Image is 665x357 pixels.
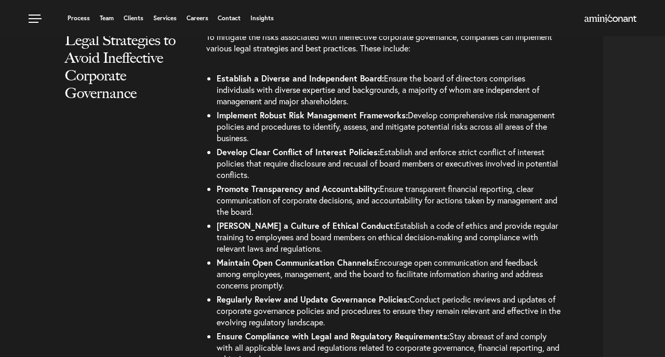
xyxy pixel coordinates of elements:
[217,220,395,231] b: [PERSON_NAME] a Culture of Ethical Conduct:
[124,15,143,21] a: Clients
[217,73,539,106] span: Ensure the board of directors comprises individuals with diverse expertise and backgrounds, a maj...
[217,146,380,157] b: Develop Clear Conflict of Interest Policies:
[217,146,558,180] span: Establish and enforce strict conflict of interest policies that require disclosure and recusal of...
[217,183,557,217] span: Ensure transparent financial reporting, clear communication of corporate decisions, and accountab...
[100,15,114,21] a: Team
[217,257,375,268] b: Maintain Open Communication Channels:
[250,15,274,21] a: Insights
[217,294,409,305] b: Regularly Review and Update Governance Policies:
[217,294,561,327] span: Conduct periodic reviews and updates of corporate governance policies and procedures to ensure th...
[218,15,241,21] a: Contact
[217,73,384,84] b: Establish a Diverse and Independent Board:
[68,15,90,21] a: Process
[153,15,177,21] a: Services
[217,220,558,254] span: Establish a code of ethics and provide regular training to employees and board members on ethical...
[65,31,185,122] h2: Legal Strategies to Avoid Ineffective Corporate Governance
[206,31,552,53] span: To mitigate the risks associated with ineffective corporate governance, companies can implement v...
[217,331,449,341] b: Ensure Compliance with Legal and Regulatory Requirements:
[187,15,208,21] a: Careers
[217,109,555,143] span: Develop comprehensive risk management policies and procedures to identify, assess, and mitigate p...
[584,15,636,23] a: Home
[217,257,543,291] span: Encourage open communication and feedback among employees, management, and the board to facilitat...
[217,109,408,120] b: Implement Robust Risk Management Frameworks:
[217,183,380,194] b: Promote Transparency and Accountability:
[584,15,636,23] img: Amini & Conant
